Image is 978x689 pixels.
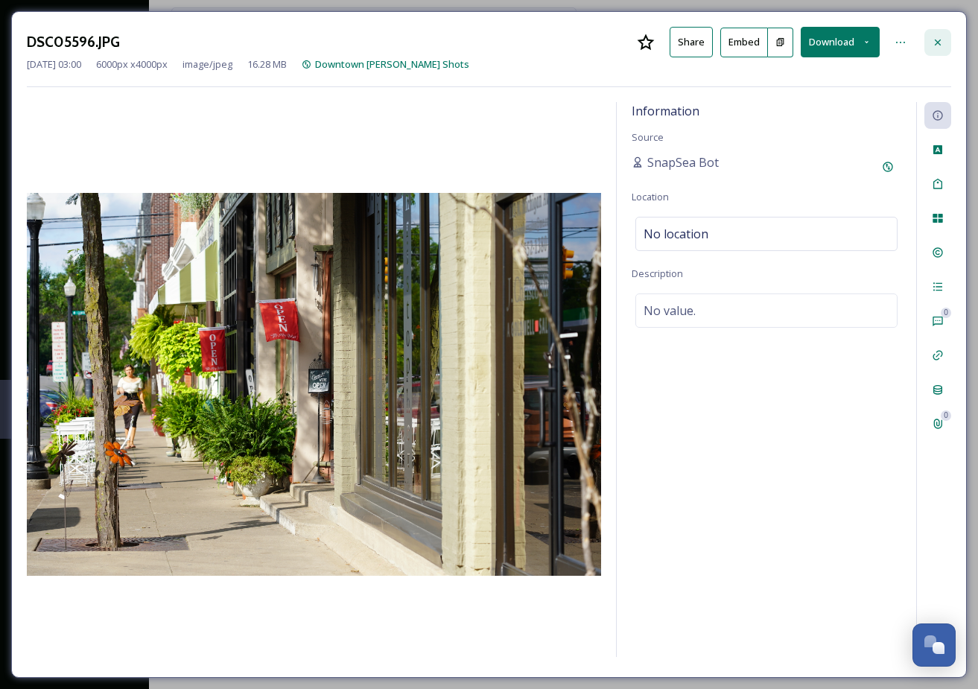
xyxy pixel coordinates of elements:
[941,308,951,318] div: 0
[801,27,880,57] button: Download
[247,57,287,72] span: 16.28 MB
[912,623,956,667] button: Open Chat
[644,302,696,320] span: No value.
[632,190,669,203] span: Location
[647,153,719,171] span: SnapSea Bot
[27,193,601,576] img: local-9481-DSC05596.JPG.JPG
[27,31,120,53] h3: DSC05596.JPG
[315,57,469,71] span: Downtown [PERSON_NAME] Shots
[720,28,768,57] button: Embed
[27,57,81,72] span: [DATE] 03:00
[670,27,713,57] button: Share
[941,410,951,421] div: 0
[632,267,683,280] span: Description
[632,103,699,119] span: Information
[182,57,232,72] span: image/jpeg
[96,57,168,72] span: 6000 px x 4000 px
[632,130,664,144] span: Source
[644,225,708,243] span: No location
